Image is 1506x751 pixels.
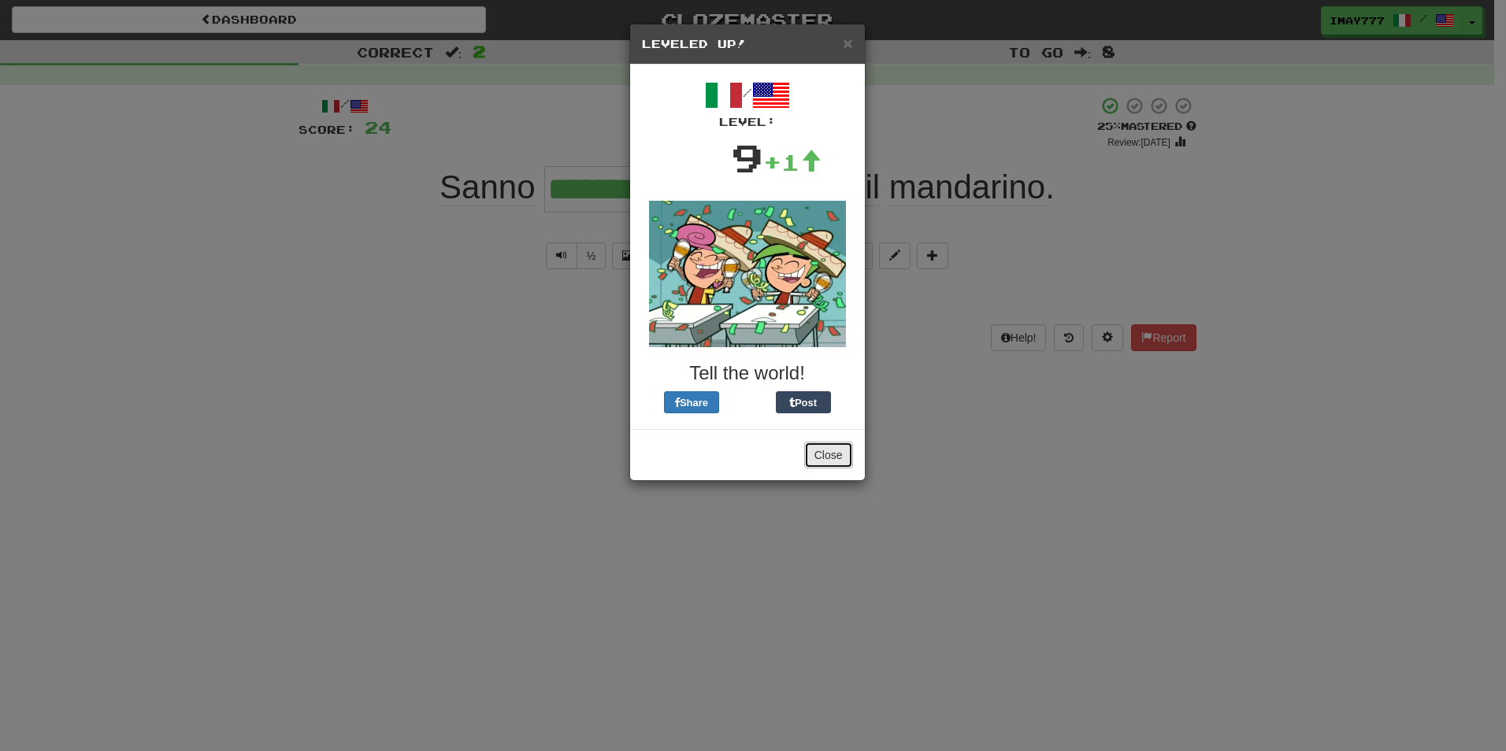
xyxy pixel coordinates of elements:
img: fairly-odd-parents-da00311291977d55ff188899e898f38bf0ea27628e4b7d842fa96e17094d9a08.gif [649,201,846,347]
iframe: X Post Button [719,391,776,413]
button: Post [776,391,831,413]
span: × [843,34,852,52]
div: +1 [763,146,822,178]
button: Share [664,391,719,413]
button: Close [843,35,852,51]
h5: Leveled Up! [642,36,853,52]
div: 9 [731,130,763,185]
button: Close [804,442,853,468]
div: / [642,76,853,130]
h3: Tell the world! [642,363,853,383]
div: Level: [642,114,853,130]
